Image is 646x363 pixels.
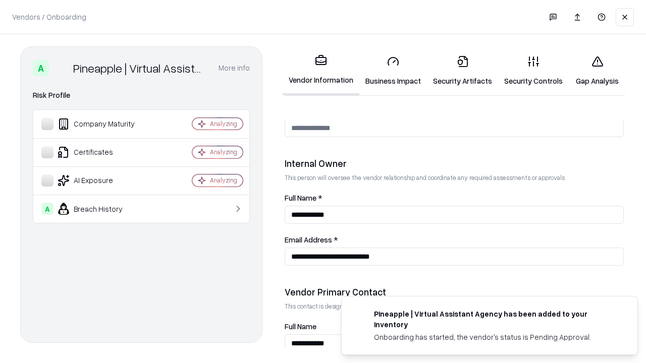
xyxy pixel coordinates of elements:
[41,203,162,215] div: Breach History
[498,47,569,94] a: Security Controls
[285,286,624,298] div: Vendor Primary Contact
[41,118,162,130] div: Company Maturity
[427,47,498,94] a: Security Artifacts
[359,47,427,94] a: Business Impact
[219,59,250,77] button: More info
[210,148,237,156] div: Analyzing
[210,119,237,128] div: Analyzing
[283,46,359,95] a: Vendor Information
[285,236,624,244] label: Email Address *
[41,203,53,215] div: A
[285,302,624,311] p: This contact is designated to receive the assessment request from Shift
[569,47,626,94] a: Gap Analysis
[210,176,237,185] div: Analyzing
[285,173,624,182] p: This person will oversee the vendor relationship and coordinate any required assessments or appro...
[374,309,613,330] div: Pineapple | Virtual Assistant Agency has been added to your inventory
[53,60,69,76] img: Pineapple | Virtual Assistant Agency
[12,12,86,22] p: Vendors / Onboarding
[33,60,49,76] div: A
[73,60,206,76] div: Pineapple | Virtual Assistant Agency
[285,323,624,330] label: Full Name
[41,174,162,187] div: AI Exposure
[33,89,250,101] div: Risk Profile
[374,332,613,342] div: Onboarding has started, the vendor's status is Pending Approval.
[285,194,624,202] label: Full Name *
[354,309,366,321] img: trypineapple.com
[41,146,162,158] div: Certificates
[285,157,624,169] div: Internal Owner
